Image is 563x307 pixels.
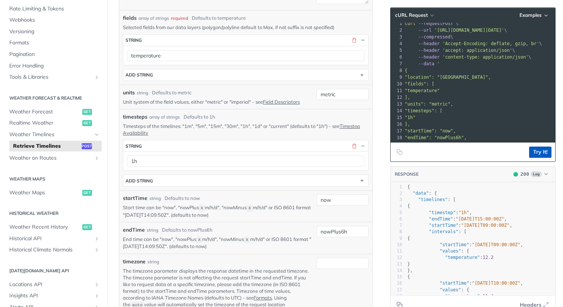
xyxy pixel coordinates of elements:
button: Show subpages for Historical Climate Normals [94,247,100,253]
span: Weather on Routes [9,154,92,162]
div: required [171,15,188,22]
button: Show subpages for Locations API [94,282,100,288]
div: 12 [391,94,403,101]
span: Examples [519,12,542,18]
div: 4 [391,40,403,47]
span: "dailyStartHour": 6 [405,142,456,147]
span: Error Handling [9,62,100,70]
a: Insights APIShow subpages for Insights API [6,290,102,301]
h2: Weather Maps [6,176,102,182]
span: : , [407,242,523,247]
span: : [ [407,197,456,202]
span: --compressed [418,34,451,40]
span: 'accept: application/json' [442,48,512,53]
a: Historical APIShow subpages for Historical API [6,233,102,244]
a: Formats [254,295,272,301]
span: Versioning [9,28,100,35]
span: 'Accept-Encoding: deflate, gzip, br' [442,41,539,46]
span: { [407,274,410,279]
button: 200200Log [510,170,551,178]
span: '[URL][DOMAIN_NAME][DATE]' [434,28,504,33]
div: string [147,227,158,234]
div: ADD string [125,72,153,78]
span: Webhooks [9,16,100,24]
span: "startTime": "now", [405,128,456,134]
span: --data [418,61,434,66]
div: 1 [391,184,402,190]
div: 10 [391,242,402,248]
span: Weather Timelines [9,131,92,138]
span: 11.4 [483,294,493,299]
a: Rate Limiting & Tokens [6,3,102,15]
span: "startTime" [440,281,469,286]
span: : , [407,281,523,286]
div: 2 [391,27,403,34]
span: "location": "[GEOGRAPHIC_DATA]", [405,75,491,80]
button: Show subpages for Historical API [94,236,100,242]
span: "endTime" [429,216,453,222]
div: 17 [391,287,402,293]
a: Webhooks [6,15,102,26]
span: "timesteps": [ [405,108,442,113]
a: Weather on RoutesShow subpages for Weather on Routes [6,153,102,164]
div: 11 [391,248,402,254]
button: RESPONSE [394,170,419,178]
span: Log [531,171,542,177]
button: Hide subpages for Weather Timelines [94,132,100,138]
h2: Weather Forecast & realtime [6,95,102,101]
a: Locations APIShow subpages for Locations API [6,279,102,290]
span: "[DATE]T09:00:00Z" [461,223,510,228]
span: "fields": [ [405,81,434,87]
span: fields [123,14,137,22]
span: timesteps [123,113,147,121]
div: Defaults to metric [152,89,191,97]
div: 10 [391,81,403,87]
span: get [82,120,92,126]
span: 'content-type: application/json' [442,54,528,60]
span: Weather Recent History [9,223,80,231]
button: Examples [517,12,551,19]
button: string [123,140,368,151]
button: Hide [359,37,366,44]
a: Weather Mapsget [6,187,102,198]
a: Weather Recent Historyget [6,222,102,233]
span: Insights API [9,292,92,300]
span: : [407,294,493,299]
span: "values" [440,248,461,254]
div: string [137,90,148,96]
span: \ [405,41,542,46]
button: Try It! [529,147,551,158]
a: Formats [6,37,102,48]
div: 19 [391,141,403,148]
span: Pagination [9,51,100,58]
p: Selected fields from our data layers (polygon/polyline default to Max, if not suffix is not speci... [123,24,369,31]
a: Realtime Weatherget [6,118,102,129]
div: Defaults to 1h [184,113,215,121]
span: --url [418,28,432,33]
span: : , [407,210,472,215]
button: Hide [359,142,366,149]
div: 18 [391,293,402,300]
span: : { [407,191,437,196]
button: Copy to clipboard [394,147,405,158]
div: array of strings [139,15,169,22]
span: "data" [413,191,429,196]
span: "temperature" [405,88,440,93]
div: 15 [391,114,403,121]
div: string [125,143,142,149]
button: cURL Request [392,12,436,19]
span: 12.2 [483,255,493,260]
span: POST \ [405,21,459,26]
div: 7 [391,60,403,67]
span: "timelines" [418,197,448,202]
span: Historical API [9,235,92,242]
div: 13 [391,101,403,107]
span: ], [405,95,410,100]
div: 7 [391,222,402,229]
div: 8 [391,67,403,74]
div: 9 [391,235,402,242]
div: 3 [391,34,403,40]
a: Retrieve Timelinespost [9,141,102,152]
span: { [407,236,410,241]
h2: [DATE][DOMAIN_NAME] API [6,267,102,274]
